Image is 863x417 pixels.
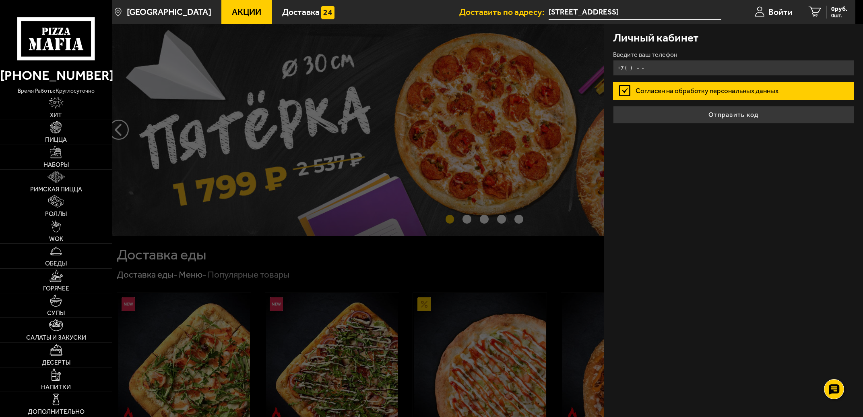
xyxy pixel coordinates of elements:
h3: Личный кабинет [613,32,699,44]
span: Наборы [43,162,69,168]
span: Дополнительно [28,409,85,415]
span: Хит [50,112,62,119]
span: улица Хошимина, 7к1 [549,5,721,20]
span: Доставить по адресу: [459,8,549,16]
span: Войти [768,8,793,16]
input: Ваш адрес доставки [549,5,721,20]
span: Римская пицца [30,187,82,193]
span: Доставка [282,8,320,16]
label: Согласен на обработку персональных данных [613,82,854,100]
button: Отправить код [613,106,854,124]
span: Акции [232,8,261,16]
label: Введите ваш телефон [613,52,854,58]
img: 15daf4d41897b9f0e9f617042186c801.svg [321,6,335,20]
span: 0 шт. [831,13,847,18]
span: Горячее [43,286,69,292]
span: [GEOGRAPHIC_DATA] [127,8,211,16]
span: Напитки [41,384,71,391]
span: Пицца [45,137,67,143]
span: Роллы [45,211,67,218]
span: WOK [49,236,63,243]
span: Обеды [45,261,67,267]
span: Салаты и закуски [26,335,86,341]
span: 0 руб. [831,6,847,12]
span: Супы [47,310,65,317]
span: Десерты [42,360,70,366]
